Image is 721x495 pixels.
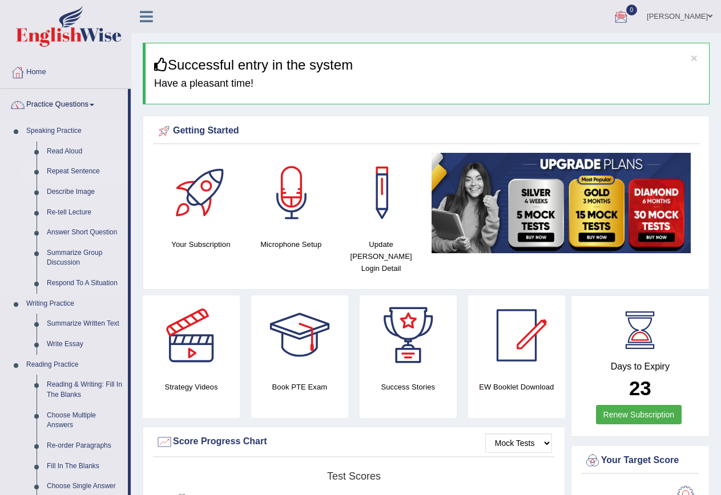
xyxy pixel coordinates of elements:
a: Speaking Practice [21,121,128,141]
a: Summarize Group Discussion [42,243,128,273]
a: Renew Subscription [596,405,682,424]
a: Re-tell Lecture [42,202,128,223]
tspan: Test scores [327,470,381,482]
h4: Microphone Setup [252,238,331,250]
a: Fill In The Blanks [42,456,128,477]
a: Reading & Writing: Fill In The Blanks [42,375,128,405]
a: Read Aloud [42,141,128,162]
h4: Success Stories [360,381,457,393]
h4: Days to Expiry [584,362,696,372]
b: 23 [629,377,651,399]
a: Summarize Written Text [42,314,128,334]
span: 0 [626,5,638,15]
h4: Strategy Videos [143,381,240,393]
h4: EW Booklet Download [468,381,565,393]
div: Your Target Score [584,452,696,469]
h4: Book PTE Exam [251,381,348,393]
a: Describe Image [42,182,128,202]
a: Choose Multiple Answers [42,405,128,436]
h4: Your Subscription [162,238,240,250]
div: Getting Started [156,123,696,140]
a: Re-order Paragraphs [42,436,128,456]
a: Repeat Sentence [42,161,128,182]
img: small5.jpg [432,153,691,253]
a: Answer Short Question [42,222,128,243]
a: Home [1,56,131,85]
a: Respond To A Situation [42,273,128,294]
h4: Have a pleasant time! [154,78,700,90]
a: Write Essay [42,334,128,355]
div: Score Progress Chart [156,433,552,451]
a: Practice Questions [1,89,128,117]
h4: Update [PERSON_NAME] Login Detail [342,238,421,274]
button: × [691,52,698,64]
h3: Successful entry in the system [154,58,700,72]
a: Writing Practice [21,294,128,314]
a: Reading Practice [21,355,128,375]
